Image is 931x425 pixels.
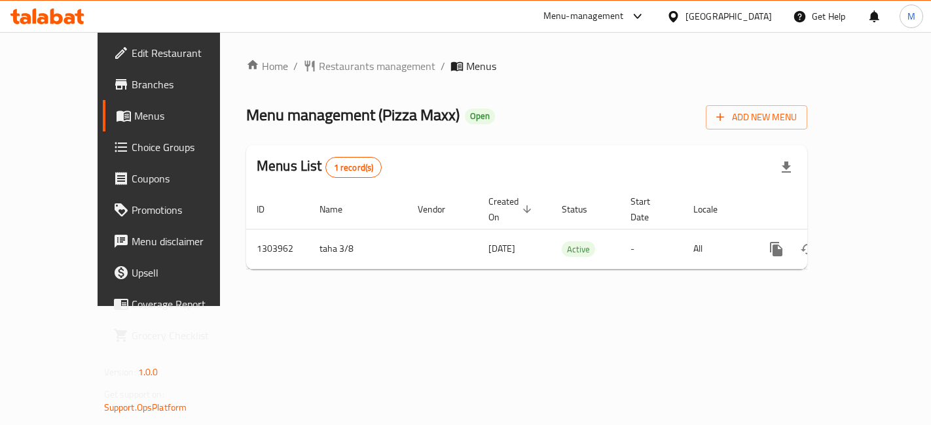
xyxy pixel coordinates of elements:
td: - [620,229,683,269]
span: Menu management ( Pizza Maxx ) [246,100,460,129]
div: Total records count [325,157,382,178]
td: All [683,229,750,269]
a: Grocery Checklist [103,320,253,351]
span: Name [319,201,359,217]
a: Branches [103,69,253,100]
span: 1 record(s) [326,161,382,174]
span: Locale [693,201,735,217]
span: Menus [134,108,242,124]
span: Upsell [132,265,242,280]
span: Created On [488,194,536,225]
span: Vendor [418,201,462,217]
a: Menu disclaimer [103,226,253,257]
span: M [907,9,915,24]
a: Upsell [103,257,253,288]
a: Edit Restaurant [103,37,253,69]
button: Add New Menu [706,105,807,129]
li: / [441,58,445,74]
a: Support.OpsPlatform [104,399,187,416]
span: ID [257,201,282,217]
td: 1303962 [246,229,309,269]
span: Open [465,110,495,122]
span: Coverage Report [132,296,242,312]
div: Open [465,109,495,124]
span: Menus [466,58,496,74]
button: more [761,233,792,265]
span: 1.0.0 [138,364,158,381]
span: Promotions [132,202,242,218]
table: enhanced table [246,190,897,269]
h2: Menus List [257,156,382,178]
a: Menus [103,100,253,131]
td: taha 3/8 [309,229,407,269]
nav: breadcrumb [246,58,807,74]
a: Coupons [103,163,253,194]
span: Branches [132,76,242,92]
span: Status [562,201,604,217]
span: Coupons [132,171,242,186]
span: Choice Groups [132,139,242,155]
button: Change Status [792,233,824,265]
div: Menu-management [543,8,624,24]
a: Choice Groups [103,131,253,163]
span: [DATE] [488,240,515,257]
th: Actions [750,190,897,229]
span: Restaurants management [319,58,435,74]
span: Version: [104,364,136,381]
span: Get support on: [104,386,164,403]
span: Start Date [630,194,667,225]
a: Restaurants management [303,58,435,74]
li: / [293,58,298,74]
a: Promotions [103,194,253,226]
div: [GEOGRAPHIC_DATA] [685,9,772,24]
span: Active [562,242,595,257]
a: Home [246,58,288,74]
a: Coverage Report [103,288,253,320]
span: Add New Menu [716,109,797,126]
span: Grocery Checklist [132,328,242,343]
span: Edit Restaurant [132,45,242,61]
span: Menu disclaimer [132,233,242,249]
div: Active [562,241,595,257]
div: Export file [771,152,802,183]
